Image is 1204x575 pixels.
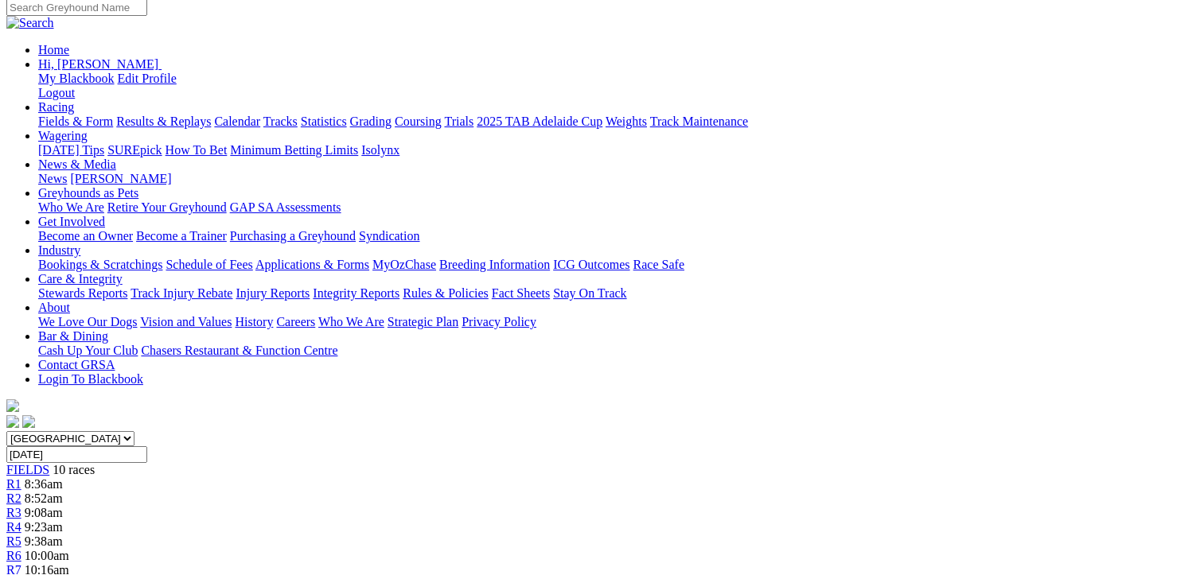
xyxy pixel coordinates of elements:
a: About [38,301,70,314]
a: Strategic Plan [388,315,458,328]
a: Become an Owner [38,229,133,243]
a: Vision and Values [140,315,232,328]
a: Stay On Track [553,286,626,300]
img: Search [6,16,54,30]
a: Injury Reports [236,286,310,300]
a: History [235,315,273,328]
a: Cash Up Your Club [38,344,138,357]
a: R3 [6,506,21,519]
a: Login To Blackbook [38,372,143,386]
a: Bookings & Scratchings [38,258,162,271]
a: Minimum Betting Limits [230,143,358,157]
span: 10 races [53,463,95,476]
a: Privacy Policy [462,315,536,328]
a: Isolynx [361,143,399,157]
a: Contact GRSA [38,358,115,371]
a: Who We Are [318,315,384,328]
div: Wagering [38,143,1198,157]
a: Grading [350,115,392,128]
a: My Blackbook [38,72,115,85]
a: Schedule of Fees [166,258,252,271]
a: Track Injury Rebate [131,286,232,300]
a: Become a Trainer [136,229,227,243]
a: Track Maintenance [650,115,748,128]
a: Edit Profile [118,72,177,85]
div: Bar & Dining [38,344,1198,358]
div: Care & Integrity [38,286,1198,301]
a: Careers [276,315,315,328]
a: Weights [606,115,647,128]
a: Fact Sheets [492,286,550,300]
a: Get Involved [38,215,105,228]
a: News [38,172,67,185]
img: twitter.svg [22,415,35,428]
a: Results & Replays [116,115,211,128]
span: Hi, [PERSON_NAME] [38,57,158,71]
a: We Love Our Dogs [38,315,137,328]
a: Industry [38,243,80,257]
div: Greyhounds as Pets [38,200,1198,215]
a: Stewards Reports [38,286,127,300]
img: facebook.svg [6,415,19,428]
div: News & Media [38,172,1198,186]
input: Select date [6,446,147,463]
div: Get Involved [38,229,1198,243]
a: Rules & Policies [403,286,489,300]
div: Hi, [PERSON_NAME] [38,72,1198,100]
a: Syndication [359,229,419,243]
a: Bar & Dining [38,329,108,343]
a: [DATE] Tips [38,143,104,157]
a: Integrity Reports [313,286,399,300]
a: ICG Outcomes [553,258,629,271]
a: Coursing [395,115,442,128]
a: Wagering [38,129,88,142]
a: Applications & Forms [255,258,369,271]
a: Hi, [PERSON_NAME] [38,57,162,71]
a: 2025 TAB Adelaide Cup [477,115,602,128]
span: 9:08am [25,506,63,519]
a: Logout [38,86,75,99]
span: 8:52am [25,491,63,505]
span: 9:23am [25,520,63,534]
a: How To Bet [166,143,228,157]
a: R5 [6,534,21,548]
a: Retire Your Greyhound [107,200,227,214]
a: Chasers Restaurant & Function Centre [141,344,337,357]
a: Home [38,43,69,56]
span: 8:36am [25,477,63,491]
a: Race Safe [633,258,684,271]
a: Who We Are [38,200,104,214]
a: Breeding Information [439,258,550,271]
a: R4 [6,520,21,534]
a: Tracks [263,115,298,128]
a: Calendar [214,115,260,128]
a: [PERSON_NAME] [70,172,171,185]
span: 9:38am [25,534,63,548]
a: R2 [6,491,21,505]
a: Care & Integrity [38,272,123,286]
a: SUREpick [107,143,162,157]
a: Statistics [301,115,347,128]
a: Racing [38,100,74,114]
div: Racing [38,115,1198,129]
a: R6 [6,549,21,562]
a: FIELDS [6,463,49,476]
a: Purchasing a Greyhound [230,229,356,243]
a: News & Media [38,157,116,171]
a: MyOzChase [372,258,436,271]
a: Trials [444,115,473,128]
div: Industry [38,258,1198,272]
a: GAP SA Assessments [230,200,341,214]
a: R1 [6,477,21,491]
div: About [38,315,1198,329]
span: 10:00am [25,549,69,562]
a: Greyhounds as Pets [38,186,138,200]
img: logo-grsa-white.png [6,399,19,412]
